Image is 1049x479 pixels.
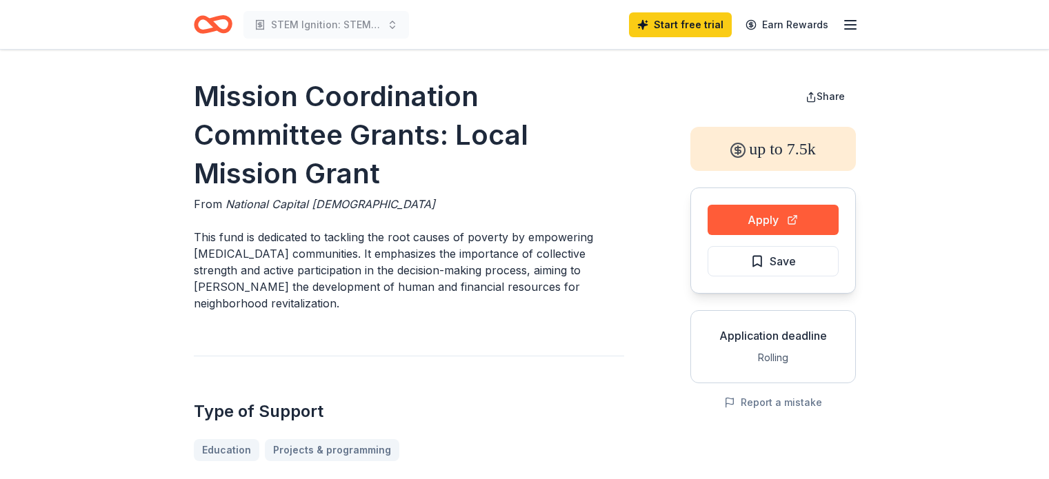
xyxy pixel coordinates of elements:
div: up to 7.5k [690,127,856,171]
button: Share [795,83,856,110]
span: STEM Ignition: STEM Access and Exploration. [271,17,381,33]
h1: Mission Coordination Committee Grants: Local Mission Grant [194,77,624,193]
div: From [194,196,624,212]
a: Education [194,439,259,461]
span: Share [817,90,845,102]
button: STEM Ignition: STEM Access and Exploration. [243,11,409,39]
h2: Type of Support [194,400,624,422]
span: Save [770,252,796,270]
div: Rolling [702,349,844,366]
span: National Capital [DEMOGRAPHIC_DATA] [226,197,435,211]
button: Apply [708,205,839,235]
a: Start free trial [629,12,732,37]
button: Save [708,246,839,276]
p: This fund is dedicated to tackling the root causes of poverty by empowering [MEDICAL_DATA] commun... [194,229,624,312]
a: Earn Rewards [737,12,837,37]
div: Application deadline [702,327,844,344]
a: Projects & programming [265,439,399,461]
button: Report a mistake [724,394,822,411]
a: Home [194,8,232,41]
